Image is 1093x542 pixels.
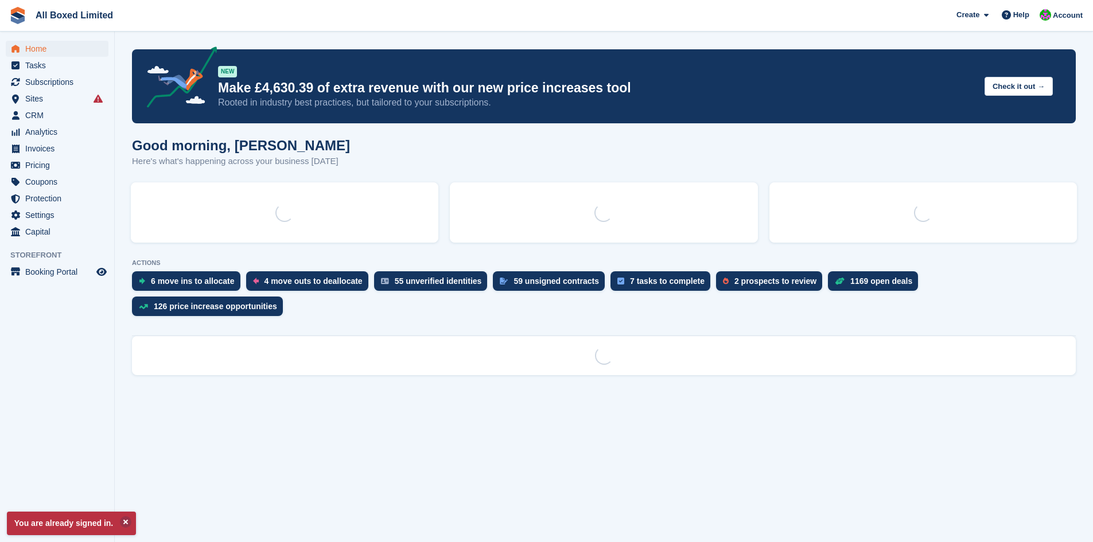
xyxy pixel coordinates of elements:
[25,190,94,206] span: Protection
[25,41,94,57] span: Home
[9,7,26,24] img: stora-icon-8386f47178a22dfd0bd8f6a31ec36ba5ce8667c1dd55bd0f319d3a0aa187defe.svg
[374,271,493,297] a: 55 unverified identities
[6,124,108,140] a: menu
[835,277,845,285] img: deal-1b604bf984904fb50ccaf53a9ad4b4a5d6e5aea283cecdc64d6e3604feb123c2.svg
[25,107,94,123] span: CRM
[137,46,217,112] img: price-adjustments-announcement-icon-8257ccfd72463d97f412b2fc003d46551f7dbcb40ab6d574587a9cd5c0d94...
[956,9,979,21] span: Create
[25,224,94,240] span: Capital
[25,141,94,157] span: Invoices
[1040,9,1051,21] img: Eliza Goss
[6,107,108,123] a: menu
[151,276,235,286] div: 6 move ins to allocate
[716,271,828,297] a: 2 prospects to review
[154,302,277,311] div: 126 price increase opportunities
[10,249,114,261] span: Storefront
[1013,9,1029,21] span: Help
[6,41,108,57] a: menu
[132,259,1076,267] p: ACTIONS
[493,271,610,297] a: 59 unsigned contracts
[139,278,145,284] img: move_ins_to_allocate_icon-fdf77a2bb77ea45bf5b3d319d69a93e2d87916cf1d5bf7949dd705db3b84f3ca.svg
[610,271,716,297] a: 7 tasks to complete
[25,174,94,190] span: Coupons
[6,57,108,73] a: menu
[630,276,705,286] div: 7 tasks to complete
[31,6,118,25] a: All Boxed Limited
[132,297,289,322] a: 126 price increase opportunities
[139,304,148,309] img: price_increase_opportunities-93ffe204e8149a01c8c9dc8f82e8f89637d9d84a8eef4429ea346261dce0b2c0.svg
[6,264,108,280] a: menu
[985,77,1053,96] button: Check it out →
[25,91,94,107] span: Sites
[94,94,103,103] i: Smart entry sync failures have occurred
[6,207,108,223] a: menu
[218,80,975,96] p: Make £4,630.39 of extra revenue with our new price increases tool
[850,276,912,286] div: 1169 open deals
[381,278,389,284] img: verify_identity-adf6edd0f0f0b5bbfe63781bf79b02c33cf7c696d77639b501bdc392416b5a36.svg
[734,276,816,286] div: 2 prospects to review
[218,96,975,109] p: Rooted in industry best practices, but tailored to your subscriptions.
[617,278,624,284] img: task-75834270c22a3079a89374b754ae025e5fb1db73e45f91037f5363f120a921f8.svg
[25,157,94,173] span: Pricing
[253,278,259,284] img: move_outs_to_deallocate_icon-f764333ba52eb49d3ac5e1228854f67142a1ed5810a6f6cc68b1a99e826820c5.svg
[1053,10,1083,21] span: Account
[6,224,108,240] a: menu
[723,278,729,284] img: prospect-51fa495bee0391a8d652442698ab0144808aea92771e9ea1ae160a38d050c398.svg
[6,74,108,90] a: menu
[395,276,482,286] div: 55 unverified identities
[500,278,508,284] img: contract_signature_icon-13c848040528278c33f63329250d36e43548de30e8caae1d1a13099fd9432cc5.svg
[6,91,108,107] a: menu
[132,138,350,153] h1: Good morning, [PERSON_NAME]
[25,264,94,280] span: Booking Portal
[6,157,108,173] a: menu
[828,271,924,297] a: 1169 open deals
[25,207,94,223] span: Settings
[132,271,246,297] a: 6 move ins to allocate
[218,66,237,77] div: NEW
[25,74,94,90] span: Subscriptions
[246,271,374,297] a: 4 move outs to deallocate
[95,265,108,279] a: Preview store
[132,155,350,168] p: Here's what's happening across your business [DATE]
[25,57,94,73] span: Tasks
[6,174,108,190] a: menu
[6,190,108,206] a: menu
[514,276,599,286] div: 59 unsigned contracts
[7,512,136,535] p: You are already signed in.
[6,141,108,157] a: menu
[265,276,363,286] div: 4 move outs to deallocate
[25,124,94,140] span: Analytics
